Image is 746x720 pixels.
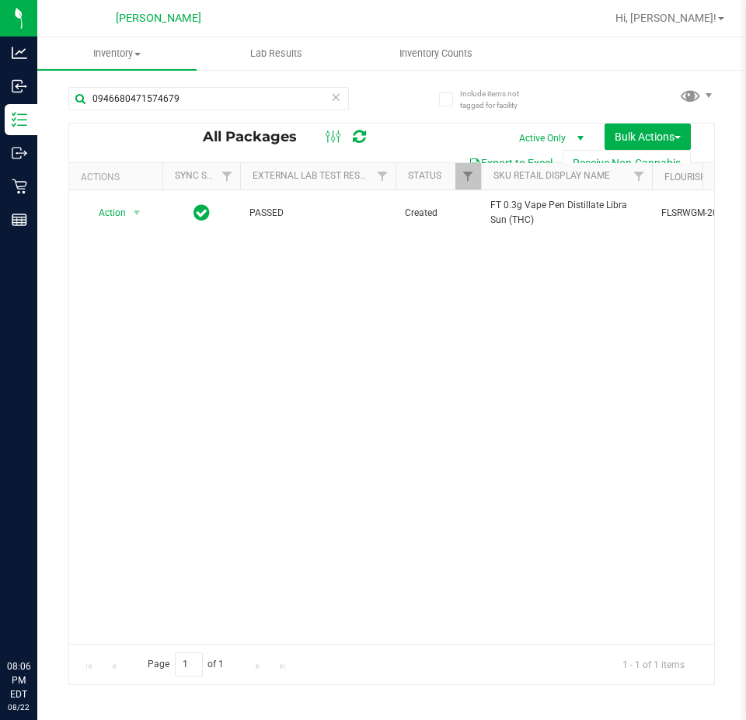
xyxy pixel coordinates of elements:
span: Created [405,206,472,221]
span: [PERSON_NAME] [116,12,201,25]
button: Export to Excel [458,150,563,176]
a: Sync Status [175,170,235,181]
p: 08:06 PM EDT [7,659,30,701]
button: Receive Non-Cannabis [563,150,691,176]
a: Inventory Counts [356,37,515,70]
span: Bulk Actions [615,130,681,143]
a: External Lab Test Result [253,170,375,181]
iframe: Resource center [16,596,62,642]
a: Filter [370,163,396,190]
span: Include items not tagged for facility [460,88,538,111]
span: FT 0.3g Vape Pen Distillate Libra Sun (THC) [490,198,643,228]
span: In Sync [193,202,210,224]
span: Action [85,202,127,224]
span: Inventory Counts [378,47,493,61]
inline-svg: Outbound [12,145,27,161]
inline-svg: Reports [12,212,27,228]
p: 08/22 [7,701,30,713]
span: Hi, [PERSON_NAME]! [615,12,716,24]
inline-svg: Inbound [12,78,27,94]
a: Status [408,170,441,181]
span: PASSED [249,206,386,221]
span: select [127,202,147,224]
button: Bulk Actions [605,123,691,150]
span: 1 - 1 of 1 items [610,652,697,676]
a: Filter [455,163,481,190]
div: Actions [81,172,156,183]
a: Lab Results [197,37,356,70]
input: 1 [175,652,203,677]
input: Search Package ID, Item Name, SKU, Lot or Part Number... [68,87,349,110]
inline-svg: Retail [12,179,27,194]
span: Page of 1 [134,652,237,677]
a: Inventory [37,37,197,70]
span: Inventory [37,47,197,61]
span: All Packages [203,128,312,145]
a: SKU Retail Display Name [493,170,610,181]
inline-svg: Analytics [12,45,27,61]
inline-svg: Inventory [12,112,27,127]
span: Lab Results [229,47,323,61]
a: Filter [626,163,652,190]
span: Clear [330,87,341,107]
a: Filter [214,163,240,190]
